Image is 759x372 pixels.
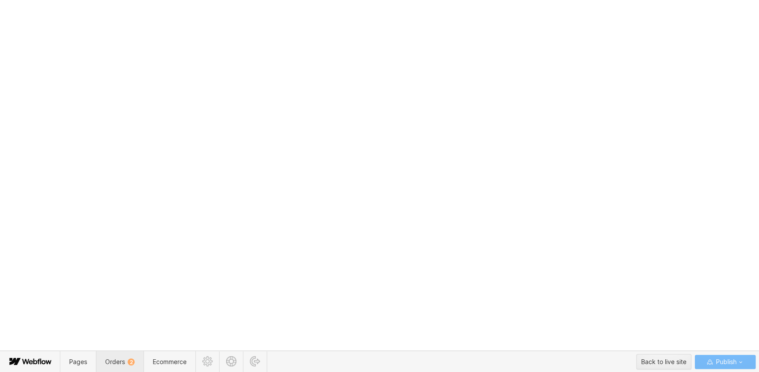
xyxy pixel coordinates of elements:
[641,355,686,368] div: Back to live site
[636,354,691,369] button: Back to live site
[695,355,755,369] button: Publish
[69,358,87,365] span: Pages
[153,358,187,365] span: Ecommerce
[714,355,736,368] span: Publish
[4,21,27,29] span: Text us
[105,358,135,365] span: Orders
[128,358,135,365] div: 2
